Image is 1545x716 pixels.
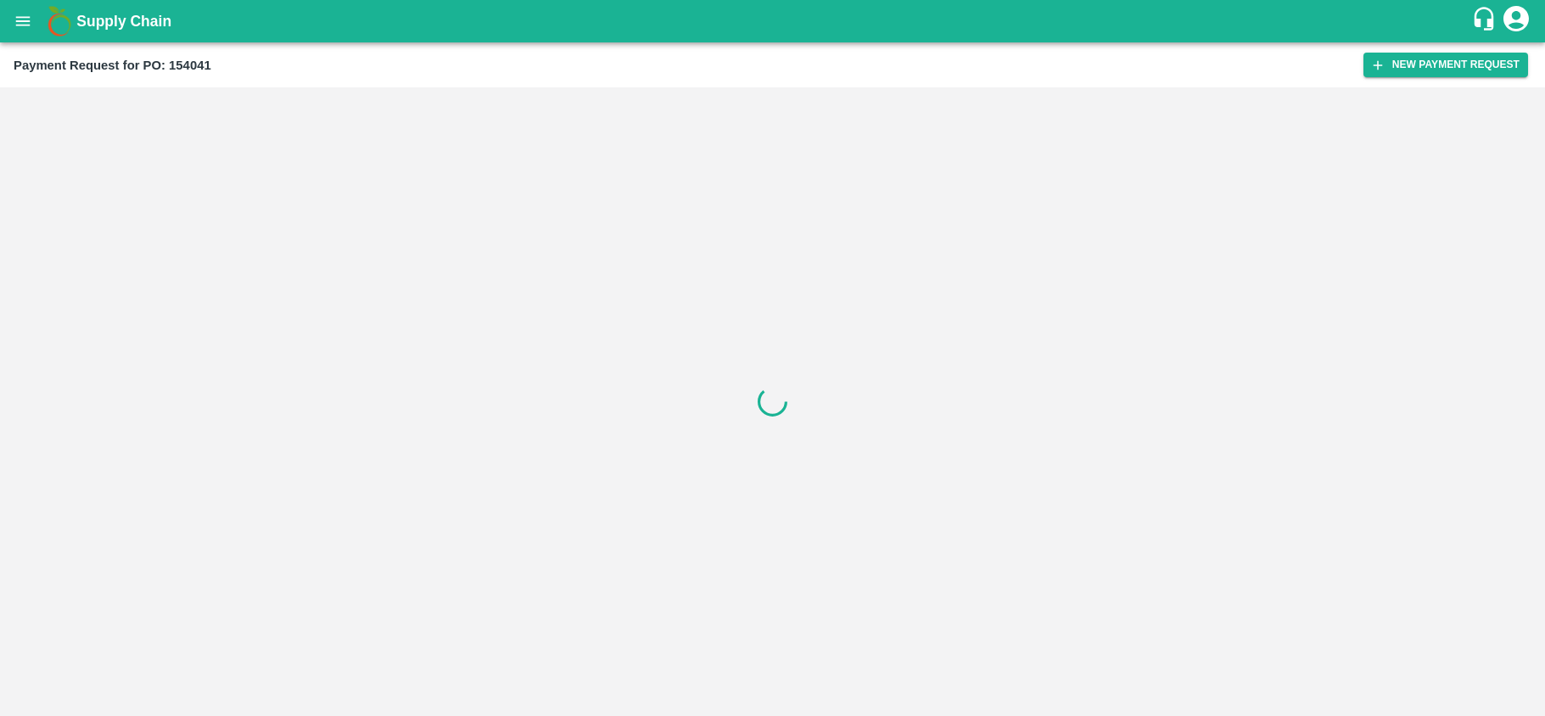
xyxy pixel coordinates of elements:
[1501,3,1531,39] div: account of current user
[42,4,76,38] img: logo
[3,2,42,41] button: open drawer
[76,13,171,30] b: Supply Chain
[1471,6,1501,36] div: customer-support
[1363,53,1528,77] button: New Payment Request
[76,9,1471,33] a: Supply Chain
[14,59,211,72] b: Payment Request for PO: 154041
